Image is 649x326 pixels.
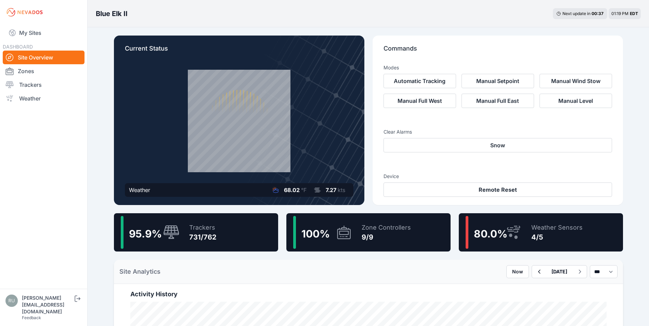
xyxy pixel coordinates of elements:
[284,187,300,193] span: 68.02
[531,223,583,232] div: Weather Sensors
[3,44,33,50] span: DASHBOARD
[326,187,336,193] span: 7.27
[3,51,85,64] a: Site Overview
[338,187,345,193] span: kts
[384,182,612,197] button: Remote Reset
[3,92,85,105] a: Weather
[125,44,353,59] p: Current Status
[301,187,307,193] span: °F
[611,11,628,16] span: 01:19 PM
[130,289,607,299] h2: Activity History
[3,78,85,92] a: Trackers
[384,128,612,135] h3: Clear Alarms
[301,228,330,240] span: 100 %
[592,11,604,16] div: 00 : 37
[384,173,612,180] h3: Device
[462,94,534,108] button: Manual Full East
[22,295,73,315] div: [PERSON_NAME][EMAIL_ADDRESS][DOMAIN_NAME]
[459,213,623,252] a: 80.0%Weather Sensors4/5
[189,232,217,242] div: 731/762
[5,295,18,307] img: russell@nevados.solar
[362,232,411,242] div: 9/9
[129,186,150,194] div: Weather
[114,213,278,252] a: 95.9%Trackers731/762
[5,7,44,18] img: Nevados
[119,267,160,276] h2: Site Analytics
[384,74,456,88] button: Automatic Tracking
[540,74,612,88] button: Manual Wind Stow
[286,213,451,252] a: 100%Zone Controllers9/9
[506,265,529,278] button: Now
[384,64,399,71] h3: Modes
[531,232,583,242] div: 4/5
[384,94,456,108] button: Manual Full West
[362,223,411,232] div: Zone Controllers
[630,11,638,16] span: EDT
[562,11,590,16] span: Next update in
[129,228,162,240] span: 95.9 %
[96,9,128,18] h3: Blue Elk II
[3,64,85,78] a: Zones
[546,266,573,278] button: [DATE]
[189,223,217,232] div: Trackers
[22,315,41,320] a: Feedback
[462,74,534,88] button: Manual Setpoint
[474,228,507,240] span: 80.0 %
[540,94,612,108] button: Manual Level
[96,5,128,23] nav: Breadcrumb
[3,25,85,41] a: My Sites
[384,44,612,59] p: Commands
[384,138,612,152] button: Snow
